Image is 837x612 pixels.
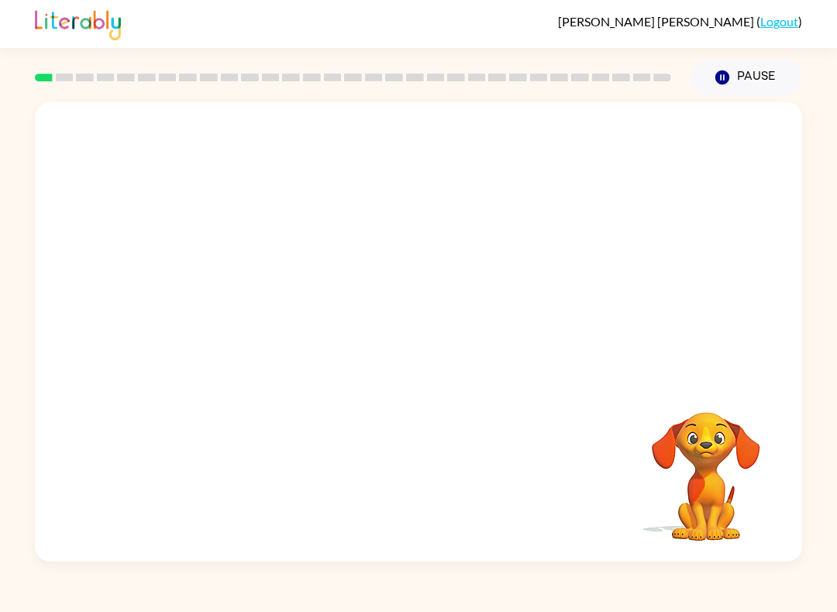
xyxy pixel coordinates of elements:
[558,14,802,29] div: ( )
[35,6,121,40] img: Literably
[760,14,798,29] a: Logout
[629,388,784,543] video: Your browser must support playing .mp4 files to use Literably. Please try using another browser.
[690,60,802,95] button: Pause
[558,14,756,29] span: [PERSON_NAME] [PERSON_NAME]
